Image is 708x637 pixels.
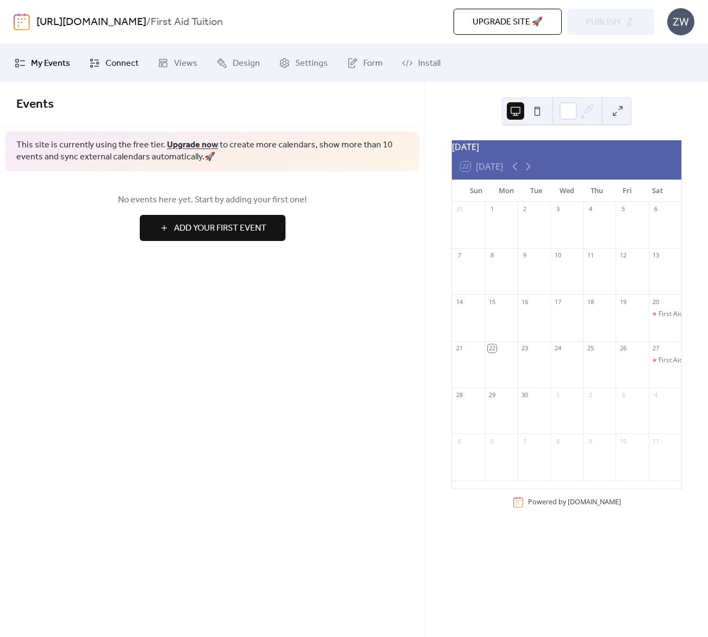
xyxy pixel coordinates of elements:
[7,48,78,78] a: My Events
[582,180,612,202] div: Thu
[521,344,529,352] div: 23
[16,139,408,164] span: This site is currently using the free tier. to create more calendars, show more than 10 events an...
[551,180,582,202] div: Wed
[652,251,660,259] div: 13
[31,57,70,70] span: My Events
[454,9,562,35] button: Upgrade site 🚀
[554,391,562,399] div: 1
[652,205,660,213] div: 6
[488,391,496,399] div: 29
[14,13,30,30] img: logo
[652,437,660,445] div: 11
[271,48,336,78] a: Settings
[521,298,529,306] div: 16
[521,391,529,399] div: 30
[619,298,627,306] div: 19
[233,57,260,70] span: Design
[612,180,643,202] div: Fri
[146,12,151,33] b: /
[167,137,218,153] a: Upgrade now
[473,16,543,29] span: Upgrade site 🚀
[36,12,146,33] a: [URL][DOMAIN_NAME]
[418,57,440,70] span: Install
[554,205,562,213] div: 3
[174,222,266,235] span: Add Your First Event
[16,92,54,116] span: Events
[16,194,408,207] span: No events here yet. Start by adding your first one!
[586,298,594,306] div: 18
[521,180,552,202] div: Tue
[461,180,491,202] div: Sun
[521,251,529,259] div: 9
[568,498,621,507] a: [DOMAIN_NAME]
[295,57,328,70] span: Settings
[586,251,594,259] div: 11
[81,48,147,78] a: Connect
[521,205,529,213] div: 2
[455,251,463,259] div: 7
[150,48,206,78] a: Views
[105,57,139,70] span: Connect
[174,57,197,70] span: Views
[455,437,463,445] div: 5
[586,437,594,445] div: 9
[488,437,496,445] div: 6
[619,391,627,399] div: 3
[521,437,529,445] div: 7
[649,356,681,365] div: First Aid For Helpers - East - East Coast
[363,57,383,70] span: Form
[151,12,223,33] b: First Aid Tuition
[554,251,562,259] div: 10
[619,205,627,213] div: 5
[586,205,594,213] div: 4
[586,391,594,399] div: 2
[619,437,627,445] div: 10
[16,215,408,241] a: Add Your First Event
[528,498,621,507] div: Powered by
[649,310,681,319] div: First Aid For Families - East - East Coast Road
[488,205,496,213] div: 1
[455,298,463,306] div: 14
[488,298,496,306] div: 15
[554,298,562,306] div: 17
[452,140,681,153] div: [DATE]
[488,251,496,259] div: 8
[488,344,496,352] div: 22
[394,48,449,78] a: Install
[455,205,463,213] div: 31
[667,8,694,35] div: ZW
[652,298,660,306] div: 20
[586,344,594,352] div: 25
[652,344,660,352] div: 27
[455,391,463,399] div: 28
[554,437,562,445] div: 8
[642,180,673,202] div: Sat
[619,251,627,259] div: 12
[491,180,521,202] div: Mon
[554,344,562,352] div: 24
[140,215,285,241] button: Add Your First Event
[455,344,463,352] div: 21
[208,48,268,78] a: Design
[652,391,660,399] div: 4
[619,344,627,352] div: 26
[339,48,391,78] a: Form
